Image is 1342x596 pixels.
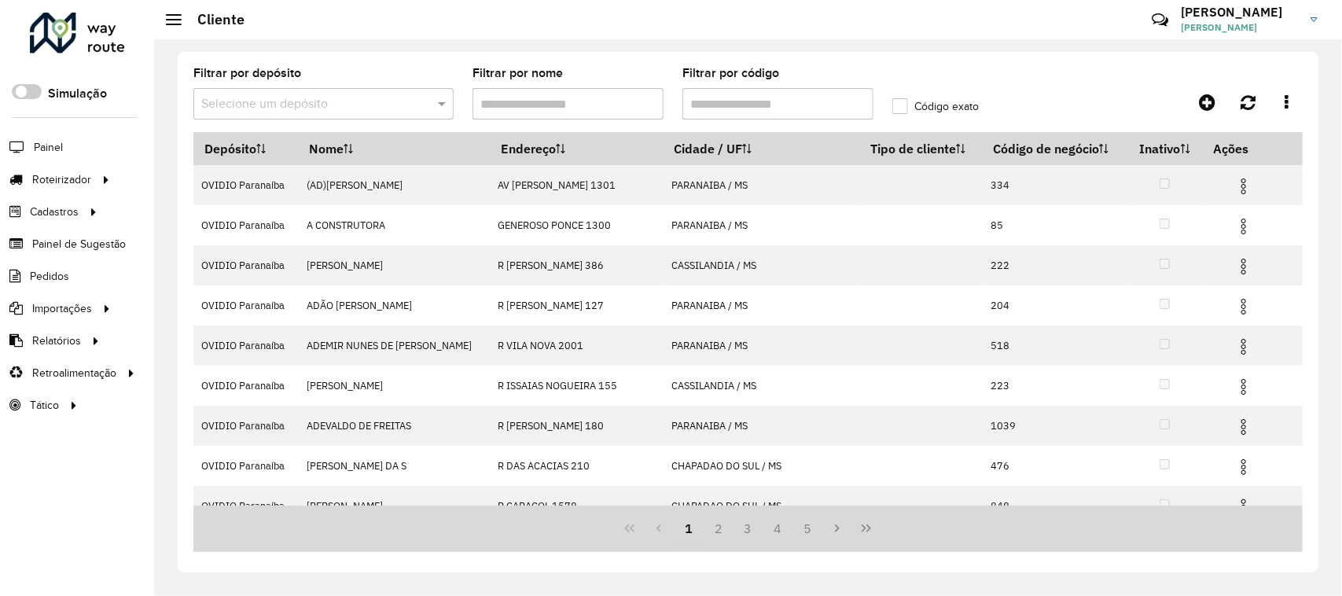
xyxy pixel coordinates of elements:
td: 223 [983,366,1127,406]
td: ADÃO [PERSON_NAME] [298,285,490,326]
td: AV [PERSON_NAME] 1301 [490,165,663,205]
label: Código exato [892,98,980,115]
td: R [PERSON_NAME] 180 [490,406,663,446]
td: CHAPADAO DO SUL / MS [663,446,859,486]
span: Pedidos [30,268,69,285]
td: 85 [983,205,1127,245]
span: [PERSON_NAME] [1181,20,1299,35]
td: [PERSON_NAME] [298,366,490,406]
label: Filtrar por nome [472,64,563,83]
td: PARANAIBA / MS [663,205,859,245]
td: OVIDIO Paranaíba [193,245,298,285]
td: [PERSON_NAME] [298,245,490,285]
label: Filtrar por depósito [193,64,301,83]
span: Relatórios [32,333,81,349]
th: Ações [1203,132,1297,165]
span: Tático [30,397,59,414]
button: 2 [704,513,734,543]
td: OVIDIO Paranaíba [193,165,298,205]
td: CASSILANDIA / MS [663,366,859,406]
td: OVIDIO Paranaíba [193,486,298,526]
td: (AD)[PERSON_NAME] [298,165,490,205]
th: Código de negócio [983,132,1127,165]
td: PARANAIBA / MS [663,165,859,205]
a: Contato Rápido [1143,3,1177,37]
th: Tipo de cliente [859,132,982,165]
span: Cadastros [30,204,79,220]
td: OVIDIO Paranaíba [193,326,298,366]
td: 518 [983,326,1127,366]
td: A CONSTRUTORA [298,205,490,245]
td: 848 [983,486,1127,526]
span: Painel de Sugestão [32,236,126,252]
td: R [PERSON_NAME] 127 [490,285,663,326]
td: R ISSAIAS NOGUEIRA 155 [490,366,663,406]
th: Nome [298,132,490,165]
button: Next Page [822,513,852,543]
td: R [PERSON_NAME] 386 [490,245,663,285]
td: 1039 [983,406,1127,446]
button: 5 [792,513,822,543]
td: CHAPADAO DO SUL / MS [663,486,859,526]
th: Cidade / UF [663,132,859,165]
label: Simulação [48,84,107,103]
td: OVIDIO Paranaíba [193,446,298,486]
td: ADEVALDO DE FREITAS [298,406,490,446]
td: [PERSON_NAME] DA S [298,446,490,486]
td: 334 [983,165,1127,205]
td: PARANAIBA / MS [663,285,859,326]
td: OVIDIO Paranaíba [193,406,298,446]
th: Inativo [1127,132,1203,165]
h3: [PERSON_NAME] [1181,5,1299,20]
span: Painel [34,139,63,156]
th: Depósito [193,132,298,165]
h2: Cliente [182,11,245,28]
th: Endereço [490,132,663,165]
td: CASSILANDIA / MS [663,245,859,285]
td: GENEROSO PONCE 1300 [490,205,663,245]
td: 476 [983,446,1127,486]
td: ADEMIR NUNES DE [PERSON_NAME] [298,326,490,366]
label: Filtrar por código [682,64,779,83]
button: Last Page [851,513,881,543]
td: R CARACOL 1578 [490,486,663,526]
td: OVIDIO Paranaíba [193,285,298,326]
td: [PERSON_NAME] [298,486,490,526]
button: 1 [674,513,704,543]
td: OVIDIO Paranaíba [193,205,298,245]
button: 3 [734,513,763,543]
td: 204 [983,285,1127,326]
span: Importações [32,300,92,317]
td: PARANAIBA / MS [663,406,859,446]
span: Roteirizador [32,171,91,188]
td: R DAS ACACIAS 210 [490,446,663,486]
button: 4 [763,513,792,543]
td: OVIDIO Paranaíba [193,366,298,406]
td: PARANAIBA / MS [663,326,859,366]
td: R VILA NOVA 2001 [490,326,663,366]
span: Retroalimentação [32,365,116,381]
td: 222 [983,245,1127,285]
